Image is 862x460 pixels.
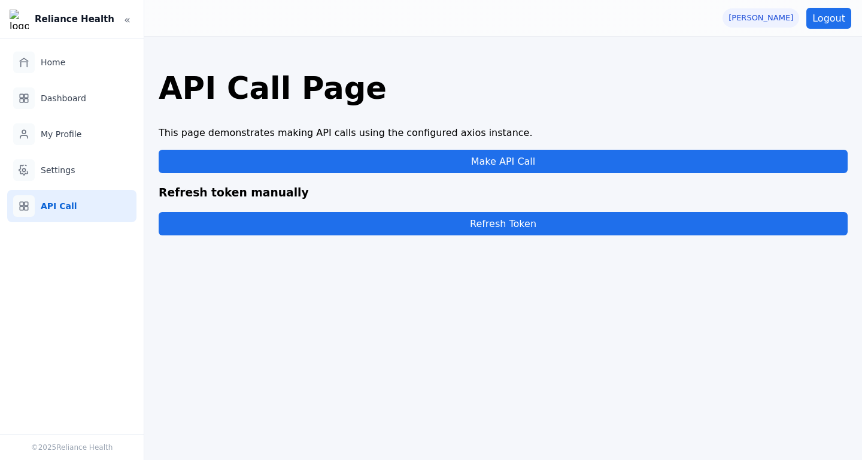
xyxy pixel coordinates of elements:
[10,10,29,29] img: logo
[7,82,136,114] a: Dashboard
[7,118,136,150] a: My Profile
[31,443,113,452] span: © 2025 Reliance Health
[35,13,114,26] div: Reliance Health
[806,8,851,29] button: Logout
[159,71,848,105] h1: API Call Page
[159,126,848,140] p: This page demonstrates making API calls using the configured axios instance.
[7,190,136,222] a: API Call
[159,212,848,235] button: Refresh Token
[7,46,136,78] a: Home
[41,92,86,105] span: Dashboard
[41,164,75,177] span: Settings
[7,154,136,186] a: Settings
[41,56,65,69] span: Home
[159,184,848,201] h3: Refresh token manually
[120,13,134,26] button: Toggle sidebar
[41,128,81,141] span: My Profile
[41,200,77,213] span: API Call
[159,150,848,173] button: Make API Call
[723,8,799,28] div: [PERSON_NAME]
